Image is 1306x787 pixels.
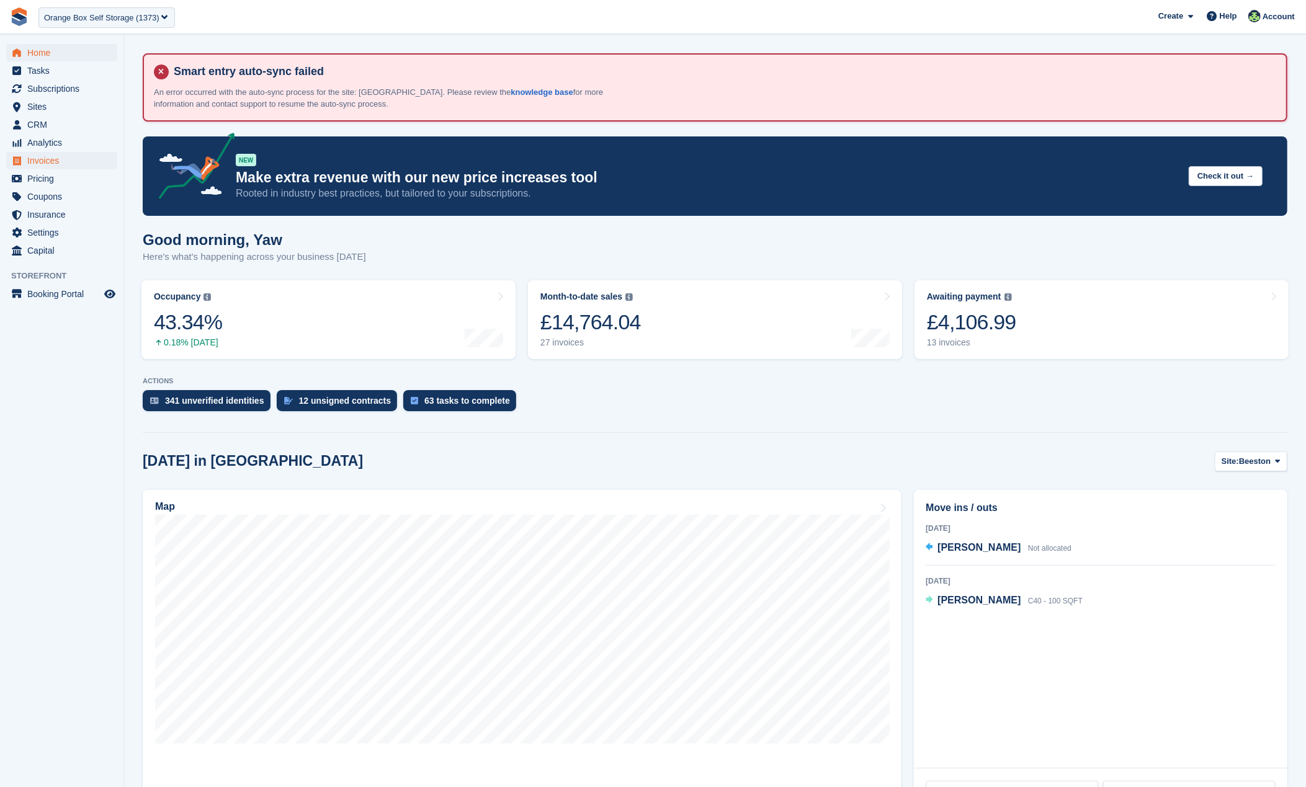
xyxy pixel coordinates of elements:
[27,62,102,79] span: Tasks
[150,397,159,404] img: verify_identity-adf6edd0f0f0b5bbfe63781bf79b02c33cf7c696d77639b501bdc392416b5a36.svg
[143,250,366,264] p: Here's what's happening across your business [DATE]
[926,523,1276,534] div: [DATE]
[236,169,1179,187] p: Make extra revenue with our new price increases tool
[1158,10,1183,22] span: Create
[6,116,117,133] a: menu
[915,280,1289,359] a: Awaiting payment £4,106.99 13 invoices
[6,188,117,205] a: menu
[1215,451,1287,472] button: Site: Beeston
[1004,293,1012,301] img: icon-info-grey-7440780725fd019a000dd9b08b2336e03edf1995a4989e88bcd33f0948082b44.svg
[625,293,633,301] img: icon-info-grey-7440780725fd019a000dd9b08b2336e03edf1995a4989e88bcd33f0948082b44.svg
[27,152,102,169] span: Invoices
[165,396,264,406] div: 341 unverified identities
[27,242,102,259] span: Capital
[143,231,366,248] h1: Good morning, Yaw
[154,309,222,335] div: 43.34%
[6,80,117,97] a: menu
[6,224,117,241] a: menu
[27,134,102,151] span: Analytics
[169,64,1276,79] h4: Smart entry auto-sync failed
[927,309,1016,335] div: £4,106.99
[6,242,117,259] a: menu
[1189,166,1263,187] button: Check it out →
[424,396,510,406] div: 63 tasks to complete
[154,86,619,110] p: An error occurred with the auto-sync process for the site: [GEOGRAPHIC_DATA]. Please review the f...
[927,337,1016,348] div: 13 invoices
[528,280,902,359] a: Month-to-date sales £14,764.04 27 invoices
[27,44,102,61] span: Home
[143,390,277,417] a: 341 unverified identities
[143,453,363,469] h2: [DATE] in [GEOGRAPHIC_DATA]
[154,291,200,302] div: Occupancy
[6,44,117,61] a: menu
[6,98,117,115] a: menu
[6,170,117,187] a: menu
[6,134,117,151] a: menu
[299,396,391,406] div: 12 unsigned contracts
[27,98,102,115] span: Sites
[1222,455,1239,468] span: Site:
[102,287,117,301] a: Preview store
[27,188,102,205] span: Coupons
[27,285,102,303] span: Booking Portal
[27,206,102,223] span: Insurance
[148,133,235,203] img: price-adjustments-announcement-icon-8257ccfd72463d97f412b2fc003d46551f7dbcb40ab6d574587a9cd5c0d94...
[926,540,1071,556] a: [PERSON_NAME] Not allocated
[6,206,117,223] a: menu
[1239,455,1271,468] span: Beeston
[926,576,1276,587] div: [DATE]
[27,116,102,133] span: CRM
[6,285,117,303] a: menu
[926,500,1276,515] h2: Move ins / outs
[27,224,102,241] span: Settings
[236,187,1179,200] p: Rooted in industry best practices, but tailored to your subscriptions.
[937,542,1021,553] span: [PERSON_NAME]
[411,397,418,404] img: task-75834270c22a3079a89374b754ae025e5fb1db73e45f91037f5363f120a921f8.svg
[155,501,175,512] h2: Map
[1220,10,1237,22] span: Help
[204,293,211,301] img: icon-info-grey-7440780725fd019a000dd9b08b2336e03edf1995a4989e88bcd33f0948082b44.svg
[284,397,293,404] img: contract_signature_icon-13c848040528278c33f63329250d36e43548de30e8caae1d1a13099fd9432cc5.svg
[1263,11,1295,23] span: Account
[1028,544,1071,553] span: Not allocated
[1028,597,1083,605] span: C40 - 100 SQFT
[11,270,123,282] span: Storefront
[154,337,222,348] div: 0.18% [DATE]
[236,154,256,166] div: NEW
[143,377,1287,385] p: ACTIONS
[403,390,522,417] a: 63 tasks to complete
[540,309,641,335] div: £14,764.04
[44,12,159,24] div: Orange Box Self Storage (1373)
[937,595,1021,605] span: [PERSON_NAME]
[6,62,117,79] a: menu
[27,80,102,97] span: Subscriptions
[1248,10,1261,22] img: Yaw Boakye
[277,390,404,417] a: 12 unsigned contracts
[540,337,641,348] div: 27 invoices
[10,7,29,26] img: stora-icon-8386f47178a22dfd0bd8f6a31ec36ba5ce8667c1dd55bd0f319d3a0aa187defe.svg
[540,291,622,302] div: Month-to-date sales
[511,87,573,97] a: knowledge base
[141,280,516,359] a: Occupancy 43.34% 0.18% [DATE]
[6,152,117,169] a: menu
[27,170,102,187] span: Pricing
[927,291,1001,302] div: Awaiting payment
[926,593,1083,609] a: [PERSON_NAME] C40 - 100 SQFT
